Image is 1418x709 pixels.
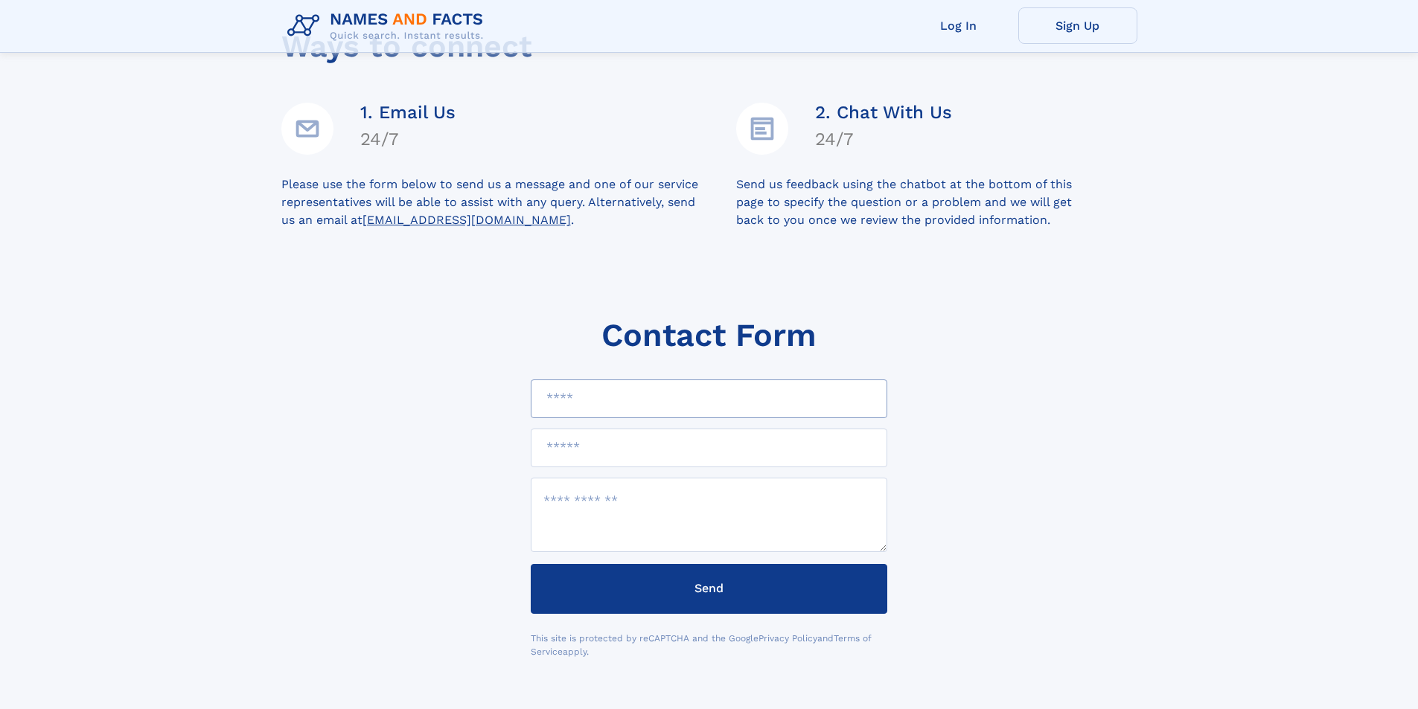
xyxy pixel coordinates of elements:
[601,317,817,353] h1: Contact Form
[758,633,817,644] a: Privacy Policy
[360,129,456,150] h4: 24/7
[531,633,872,657] a: Terms of Service
[736,176,1137,229] div: Send us feedback using the chatbot at the bottom of this page to specify the question or a proble...
[531,632,887,658] div: This site is protected by reCAPTCHA and the Google and apply.
[736,103,788,155] img: Details Icon
[363,213,571,227] a: [EMAIL_ADDRESS][DOMAIN_NAME]
[815,129,952,150] h4: 24/7
[899,7,1018,44] a: Log In
[281,103,333,155] img: Email Address Icon
[1018,7,1137,44] a: Sign Up
[531,564,887,614] button: Send
[281,176,736,229] div: Please use the form below to send us a message and one of our service representatives will be abl...
[360,102,456,123] h4: 1. Email Us
[815,102,952,123] h4: 2. Chat With Us
[281,6,496,46] img: Logo Names and Facts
